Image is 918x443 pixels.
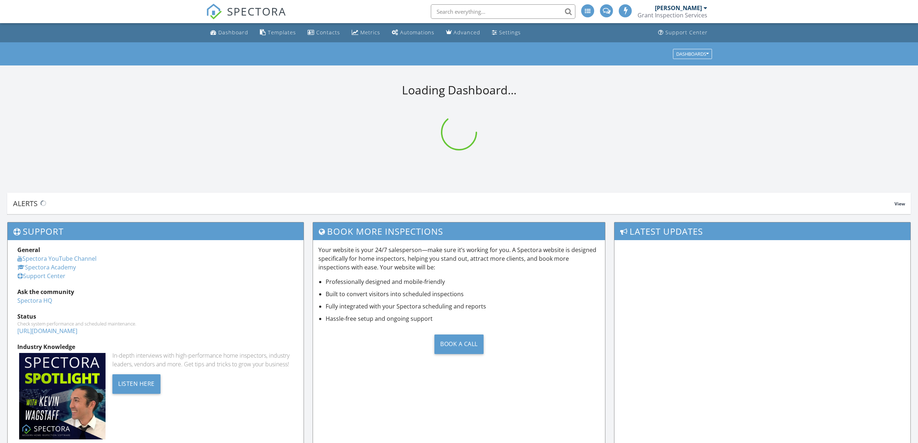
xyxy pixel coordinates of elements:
[326,277,599,286] li: Professionally designed and mobile-friendly
[305,26,343,39] a: Contacts
[112,374,160,394] div: Listen Here
[316,29,340,36] div: Contacts
[17,297,52,304] a: Spectora HQ
[13,199,895,208] div: Alerts
[431,4,575,19] input: Search everything...
[17,342,294,351] div: Industry Knowledge
[655,4,702,12] div: [PERSON_NAME]
[17,272,65,280] a: Support Center
[17,312,294,321] div: Status
[673,49,712,59] button: Dashboards
[17,287,294,296] div: Ask the community
[17,263,76,271] a: Spectora Academy
[17,246,40,254] strong: General
[17,327,77,335] a: [URL][DOMAIN_NAME]
[489,26,524,39] a: Settings
[318,246,599,272] p: Your website is your 24/7 salesperson—make sure it’s working for you. A Spectora website is desig...
[112,351,294,369] div: In-depth interviews with high-performance home inspectors, industry leaders, vendors and more. Ge...
[206,10,286,25] a: SPECTORA
[349,26,383,39] a: Metrics
[895,201,905,207] span: View
[326,314,599,323] li: Hassle-free setup and ongoing support
[389,26,437,39] a: Automations (Advanced)
[112,379,160,387] a: Listen Here
[207,26,251,39] a: Dashboard
[454,29,480,36] div: Advanced
[676,51,709,56] div: Dashboards
[318,329,599,359] a: Book a Call
[17,255,96,263] a: Spectora YouTube Channel
[499,29,521,36] div: Settings
[206,4,222,20] img: The Best Home Inspection Software - Spectora
[655,26,711,39] a: Support Center
[360,29,380,36] div: Metrics
[434,335,484,354] div: Book a Call
[614,222,910,240] h3: Latest Updates
[19,353,106,439] img: Spectoraspolightmain
[218,29,248,36] div: Dashboard
[326,302,599,311] li: Fully integrated with your Spectora scheduling and reports
[17,321,294,327] div: Check system performance and scheduled maintenance.
[8,222,304,240] h3: Support
[638,12,707,19] div: Grant Inspection Services
[443,26,483,39] a: Advanced
[665,29,708,36] div: Support Center
[268,29,296,36] div: Templates
[313,222,605,240] h3: Book More Inspections
[326,290,599,298] li: Built to convert visitors into scheduled inspections
[227,4,286,19] span: SPECTORA
[257,26,299,39] a: Templates
[400,29,434,36] div: Automations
